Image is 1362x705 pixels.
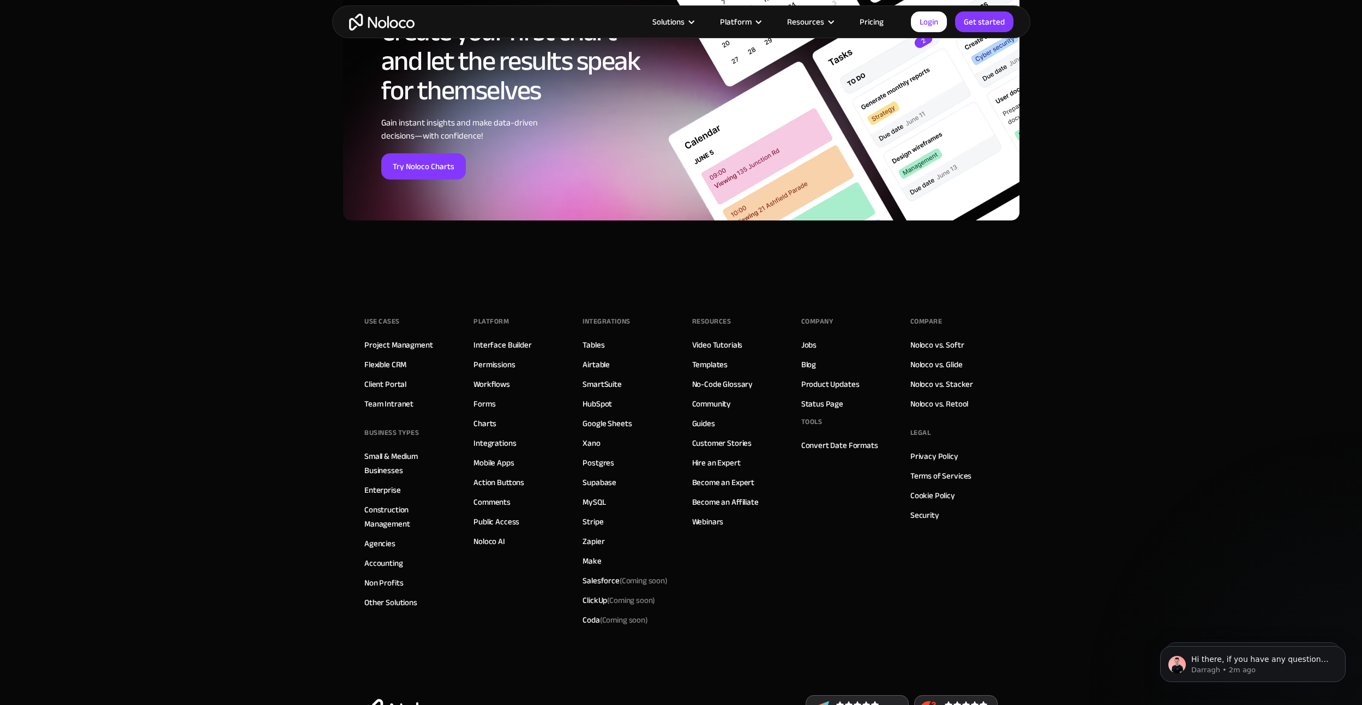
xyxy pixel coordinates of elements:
[583,573,668,588] div: Salesforce
[473,397,495,411] a: Forms
[801,357,816,372] a: Blog
[364,338,433,352] a: Project Managment
[473,456,514,470] a: Mobile Apps
[583,416,632,431] a: Google Sheets
[620,573,668,588] span: (Coming soon)
[364,313,400,330] div: Use Cases
[473,313,509,330] div: Platform
[583,534,604,548] a: Zapier
[652,15,685,29] div: Solutions
[910,508,939,522] a: Security
[583,554,601,568] a: Make
[910,357,963,372] a: Noloco vs. Glide
[364,576,403,590] a: Non Profits
[473,338,531,352] a: Interface Builder
[692,515,724,529] a: Webinars
[910,313,943,330] div: Compare
[801,377,860,391] a: Product Updates
[692,338,743,352] a: Video Tutorials
[583,475,616,489] a: Supabase
[364,425,419,441] div: BUSINESS TYPES
[692,357,728,372] a: Templates
[364,357,406,372] a: Flexible CRM
[583,338,604,352] a: Tables
[692,456,741,470] a: Hire an Expert
[381,116,657,142] div: Gain instant insights and make data-driven decisions—with confidence!
[473,357,515,372] a: Permissions
[910,488,955,503] a: Cookie Policy
[381,153,466,180] a: Try Noloco Charts
[583,377,622,391] a: SmartSuite
[583,593,655,607] div: ClickUp
[910,397,968,411] a: Noloco vs. Retool
[1144,623,1362,700] iframe: Intercom notifications message
[720,15,752,29] div: Platform
[364,483,401,497] a: Enterprise
[692,313,731,330] div: Resources
[583,456,614,470] a: Postgres
[955,11,1013,32] a: Get started
[692,416,715,431] a: Guides
[801,397,843,411] a: Status Page
[846,15,897,29] a: Pricing
[692,436,752,450] a: Customer Stories
[583,357,610,372] a: Airtable
[364,536,395,551] a: Agencies
[773,15,846,29] div: Resources
[349,14,415,31] a: home
[364,503,452,531] a: Construction Management
[692,377,753,391] a: No-Code Glossary
[801,438,878,452] a: Convert Date Formats
[600,612,648,628] span: (Coming soon)
[583,436,600,450] a: Xano
[473,377,510,391] a: Workflows
[910,377,973,391] a: Noloco vs. Stacker
[583,515,603,529] a: Stripe
[787,15,824,29] div: Resources
[801,313,833,330] div: Company
[910,338,964,352] a: Noloco vs. Softr
[607,593,655,608] span: (Coming soon)
[910,449,958,463] a: Privacy Policy
[364,377,406,391] a: Client Portal
[381,17,657,105] h2: Create your first chart and let the results speak for themselves
[364,449,452,477] a: Small & Medium Businesses
[364,595,417,610] a: Other Solutions
[473,416,496,431] a: Charts
[692,475,755,489] a: Become an Expert
[583,397,612,411] a: HubSpot
[801,338,817,352] a: Jobs
[473,515,519,529] a: Public Access
[692,495,759,509] a: Become an Affiliate
[583,495,605,509] a: MySQL
[473,495,511,509] a: Comments
[911,11,947,32] a: Login
[583,613,647,627] div: Coda
[692,397,731,411] a: Community
[706,15,773,29] div: Platform
[801,414,823,430] div: Tools
[910,469,971,483] a: Terms of Services
[910,425,931,441] div: Legal
[364,556,403,570] a: Accounting
[364,397,413,411] a: Team Intranet
[583,313,630,330] div: INTEGRATIONS
[473,475,524,489] a: Action Buttons
[473,534,505,548] a: Noloco AI
[473,436,516,450] a: Integrations
[639,15,706,29] div: Solutions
